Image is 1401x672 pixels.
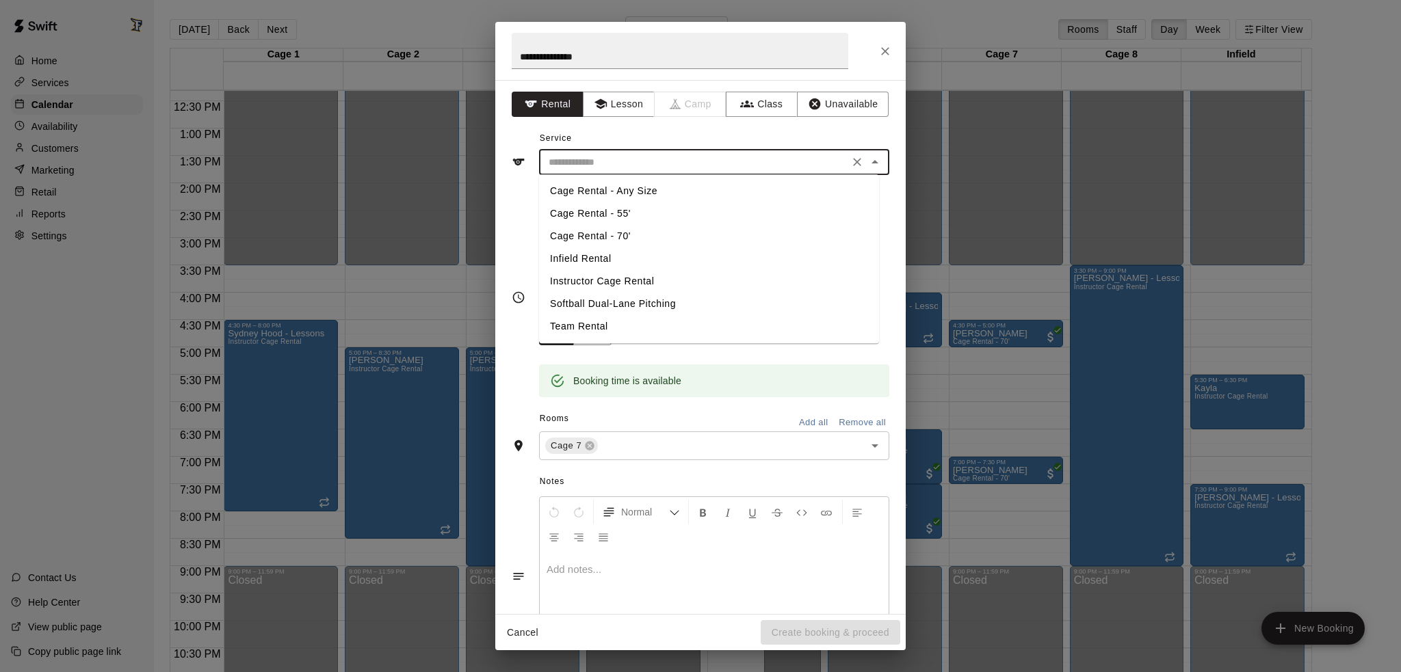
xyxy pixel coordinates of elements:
[865,436,885,455] button: Open
[567,524,590,549] button: Right Align
[716,500,739,524] button: Format Italics
[539,315,879,338] li: Team Rental
[846,500,869,524] button: Left Align
[865,152,885,172] button: Close
[741,500,764,524] button: Format Underline
[539,270,879,293] li: Instructor Cage Rental
[567,500,590,524] button: Redo
[790,500,813,524] button: Insert Code
[692,500,715,524] button: Format Bold
[539,202,879,225] li: Cage Rental - 55'
[545,438,598,454] div: Cage 7
[726,92,798,117] button: Class
[512,439,525,453] svg: Rooms
[621,505,669,519] span: Normal
[542,500,566,524] button: Undo
[545,439,587,453] span: Cage 7
[539,180,879,202] li: Cage Rental - Any Size
[835,412,889,433] button: Remove all
[512,92,584,117] button: Rental
[540,133,572,143] span: Service
[540,414,569,423] span: Rooms
[539,247,879,270] li: Infield Rental
[540,471,889,493] span: Notes
[873,39,898,64] button: Close
[797,92,889,117] button: Unavailable
[512,569,525,583] svg: Notes
[583,92,655,117] button: Lesson
[573,368,681,393] div: Booking time is available
[848,152,867,172] button: Clear
[791,412,835,433] button: Add all
[512,155,525,169] svg: Service
[597,500,685,524] button: Formatting Options
[655,92,726,117] span: Camps can only be created in the Services page
[512,291,525,304] svg: Timing
[539,225,879,247] li: Cage Rental - 70'
[592,524,615,549] button: Justify Align
[539,293,879,315] li: Softball Dual-Lane Pitching
[815,500,838,524] button: Insert Link
[501,620,545,645] button: Cancel
[765,500,789,524] button: Format Strikethrough
[542,524,566,549] button: Center Align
